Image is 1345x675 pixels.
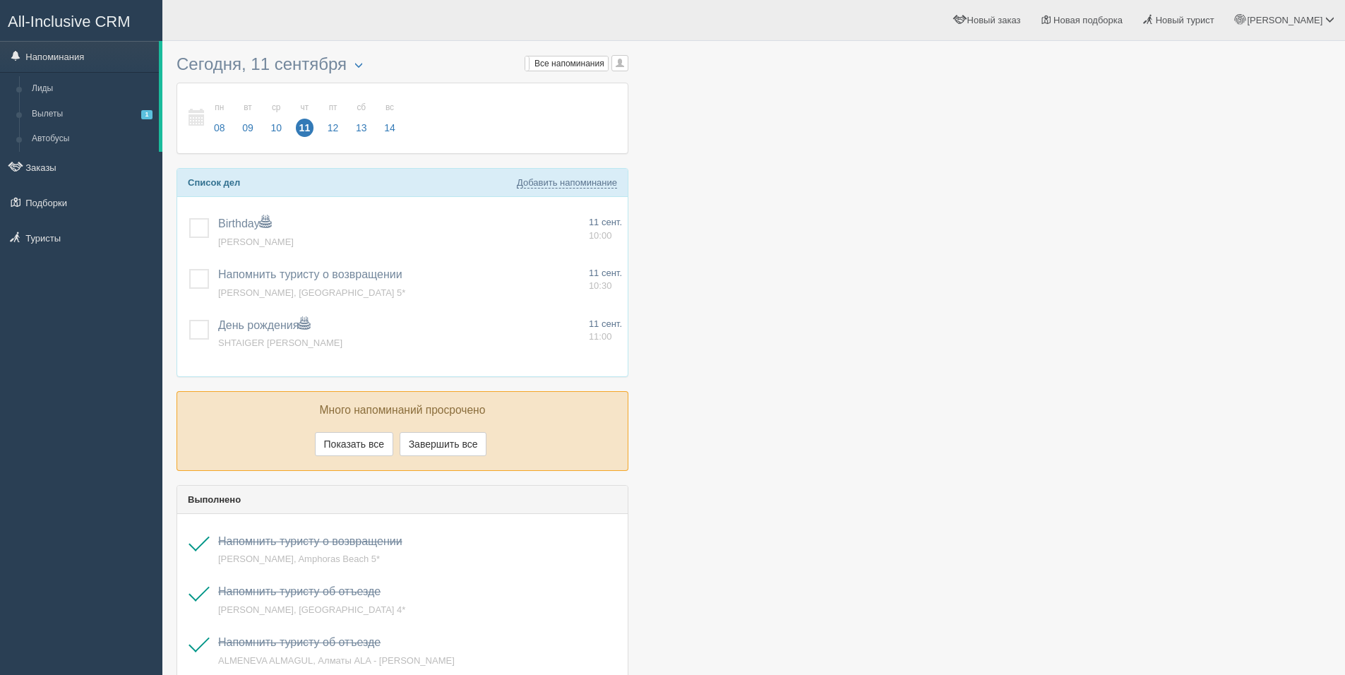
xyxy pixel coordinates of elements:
small: пн [210,102,229,114]
a: [PERSON_NAME], [GEOGRAPHIC_DATA] 4* [218,604,405,615]
p: Много напоминаний просрочено [188,402,617,419]
span: 11 сент. [589,268,622,278]
a: SHTAIGER [PERSON_NAME] [218,337,342,348]
a: Напомнить туристу о возвращении [218,268,402,280]
a: ср 10 [263,94,289,143]
a: 11 сент. 10:30 [589,267,622,293]
span: Все напоминания [534,59,604,68]
span: 11:00 [589,331,612,342]
a: чт 11 [292,94,318,143]
span: 10:30 [589,280,612,291]
span: [PERSON_NAME] [1247,15,1322,25]
a: пн 08 [206,94,233,143]
b: Список дел [188,177,240,188]
span: Новый заказ [967,15,1021,25]
small: пт [324,102,342,114]
a: Напомнить туристу о возвращении [218,535,402,547]
span: 10 [267,119,285,137]
a: пт 12 [320,94,347,143]
button: Завершить все [400,432,487,456]
small: вт [239,102,257,114]
a: 11 сент. 11:00 [589,318,622,344]
a: All-Inclusive CRM [1,1,162,40]
small: вс [381,102,399,114]
a: Напомнить туристу об отъезде [218,636,381,648]
h3: Сегодня, 11 сентября [177,55,628,76]
span: Новая подборка [1053,15,1123,25]
a: 11 сент. 10:00 [589,216,622,242]
a: Автобусы [25,126,159,152]
a: [PERSON_NAME], [GEOGRAPHIC_DATA] 5* [218,287,405,298]
span: Новый турист [1156,15,1214,25]
a: вс 14 [376,94,400,143]
span: 11 сент. [589,217,622,227]
small: ср [267,102,285,114]
small: чт [296,102,314,114]
span: 13 [352,119,371,137]
span: 11 сент. [589,318,622,329]
span: 10:00 [589,230,612,241]
a: ALMENEVA ALMAGUL, Алматы ALA - [PERSON_NAME] [218,655,455,666]
button: Показать все [315,432,393,456]
a: сб 13 [348,94,375,143]
b: Выполнено [188,494,241,505]
span: All-Inclusive CRM [8,13,131,30]
span: 12 [324,119,342,137]
span: 1 [141,110,153,119]
a: Birthday [218,217,271,229]
a: День рождения [218,319,310,331]
a: Лиды [25,76,159,102]
a: [PERSON_NAME], Amphoras Beach 5* [218,554,380,564]
span: 14 [381,119,399,137]
a: вт 09 [234,94,261,143]
span: 08 [210,119,229,137]
a: Вылеты1 [25,102,159,127]
a: Добавить напоминание [517,177,617,189]
span: 11 [296,119,314,137]
a: Напомнить туристу об отъезде [218,585,381,597]
small: сб [352,102,371,114]
a: [PERSON_NAME] [218,237,294,247]
span: 09 [239,119,257,137]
